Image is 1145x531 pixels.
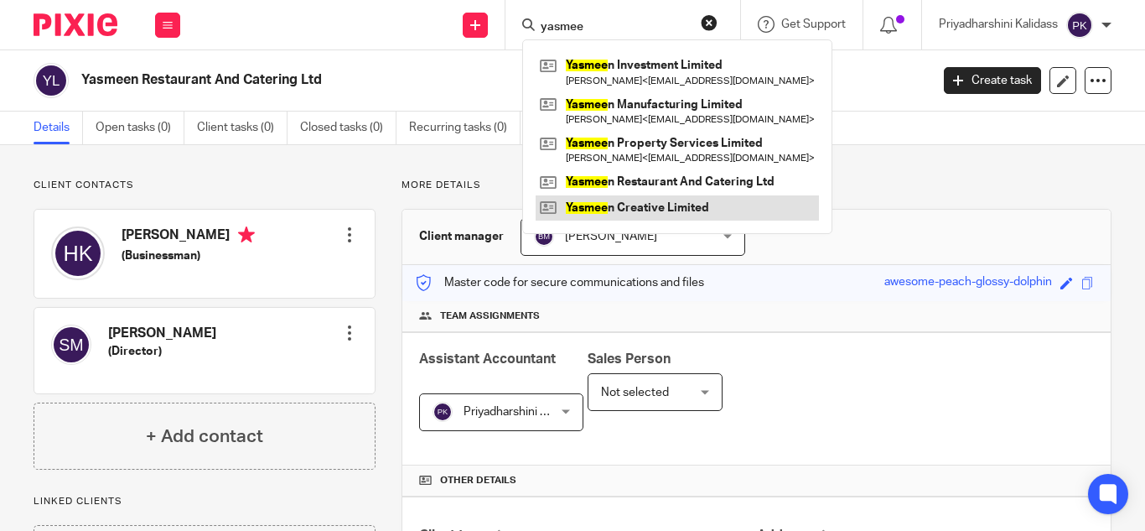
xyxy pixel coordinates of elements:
a: Client tasks (0) [197,112,288,144]
h5: (Director) [108,343,216,360]
a: Closed tasks (0) [300,112,396,144]
img: svg%3E [433,402,453,422]
h5: (Businessman) [122,247,255,264]
button: Clear [701,14,718,31]
img: svg%3E [51,226,105,280]
p: Master code for secure communications and files [415,274,704,291]
h3: Client manager [419,228,504,245]
img: Pixie [34,13,117,36]
span: Assistant Accountant [419,352,556,366]
a: Details [34,112,83,144]
span: Sales Person [588,352,671,366]
span: Team assignments [440,310,540,323]
span: [PERSON_NAME] [565,231,657,242]
i: Primary [238,226,255,243]
span: Priyadharshini Kalidass [464,406,583,418]
img: svg%3E [51,325,91,365]
img: svg%3E [534,226,554,247]
img: svg%3E [34,63,69,98]
h4: [PERSON_NAME] [108,325,216,342]
input: Search [539,20,690,35]
a: Create task [944,67,1041,94]
a: Recurring tasks (0) [409,112,521,144]
h4: + Add contact [146,424,263,450]
p: More details [402,179,1111,192]
p: Priyadharshini Kalidass [939,16,1058,33]
span: Other details [440,474,516,487]
img: svg%3E [1066,12,1093,39]
p: Client contacts [34,179,376,192]
h4: [PERSON_NAME] [122,226,255,247]
p: Linked clients [34,495,376,508]
a: Open tasks (0) [96,112,184,144]
span: Get Support [781,18,846,30]
div: awesome-peach-glossy-dolphin [884,273,1052,293]
span: Not selected [601,387,669,398]
h2: Yasmeen Restaurant And Catering Ltd [81,71,751,89]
